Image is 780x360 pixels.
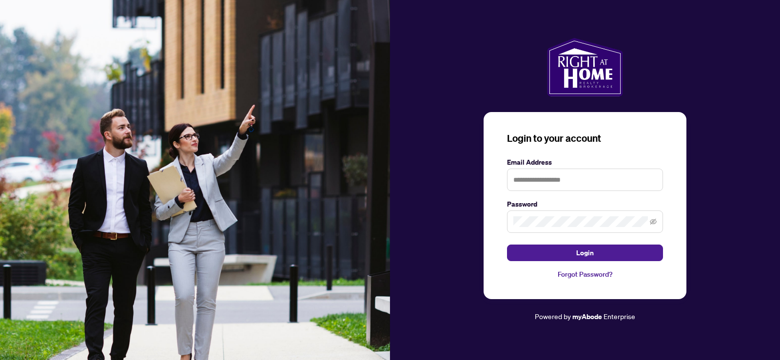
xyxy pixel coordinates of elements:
span: Login [576,245,594,261]
span: Powered by [535,312,571,321]
span: eye-invisible [650,218,657,225]
a: Forgot Password? [507,269,663,280]
button: Login [507,245,663,261]
label: Password [507,199,663,209]
span: Enterprise [604,312,635,321]
h3: Login to your account [507,132,663,145]
a: myAbode [572,311,602,322]
img: ma-logo [547,38,623,96]
label: Email Address [507,157,663,168]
